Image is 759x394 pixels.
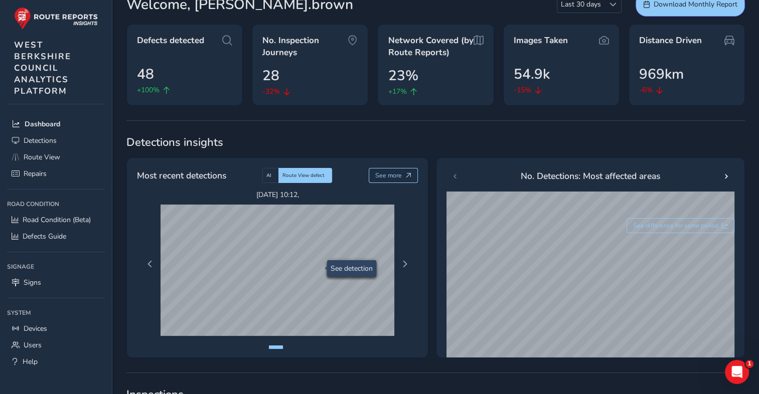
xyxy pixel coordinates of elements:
span: +100% [137,85,160,95]
span: Network Covered (by Route Reports) [388,35,473,58]
span: 1 [745,360,753,368]
span: Repairs [24,169,47,178]
span: WEST BERKSHIRE COUNCIL ANALYTICS PLATFORM [14,39,71,97]
div: Route View defect [278,168,332,183]
a: Route View [7,149,105,165]
button: Send a message… [172,313,188,329]
div: Route-Reports says… [8,58,193,111]
span: 48 [137,64,154,85]
span: Distance Driven [639,35,702,47]
img: rr logo [14,7,98,30]
a: Repairs [7,165,105,182]
div: Profile image for Route-Reports [29,6,45,22]
textarea: Message… [9,296,192,313]
span: See difference for same period [633,222,718,230]
span: See more [375,171,402,179]
button: Previous Page [143,257,157,271]
span: Most recent detections [137,169,226,182]
button: go back [7,4,26,23]
button: Upload attachment [16,317,24,325]
span: 969km [639,64,684,85]
button: Gif picker [48,317,56,325]
div: AI [262,168,278,183]
div: Close [176,4,194,22]
a: here [35,74,51,82]
div: System [7,305,105,320]
a: Road Condition (Beta) [7,212,105,228]
span: -15% [514,85,531,95]
div: Road Condition [7,196,105,212]
span: Detections [24,136,57,145]
a: Dashboard [7,116,105,132]
button: Page 1 [269,345,283,349]
p: Active 3h ago [49,13,93,23]
span: 28 [262,65,279,86]
a: Detections [7,132,105,149]
div: Check out how to navigate [16,64,157,83]
span: Images Taken [514,35,568,47]
span: Users [24,340,42,350]
iframe: Intercom live chat [725,360,749,384]
span: 54.9k [514,64,550,85]
span: [DATE] 10:12 , [161,190,394,200]
span: Signs [24,278,41,287]
span: Road Condition (Beta) [23,215,91,225]
span: 23% [388,65,418,86]
span: Route View [24,152,60,162]
span: Defects detected [137,35,204,47]
span: Help [23,357,38,366]
button: See more [369,168,418,183]
span: Detections insights [126,135,745,150]
span: Route View defect [282,172,325,179]
div: Check out how to navigateRoute Viewhere!Route-Reports • 6m ago [8,58,165,89]
a: Devices [7,320,105,337]
a: Defects Guide [7,228,105,245]
a: Users [7,337,105,353]
button: Start recording [64,317,72,325]
button: Home [157,4,176,23]
span: Defects Guide [23,232,66,241]
div: Signage [7,259,105,274]
button: See difference for same period [627,218,735,233]
h1: Route-Reports [49,5,106,13]
div: Route-Reports • 6m ago [16,91,90,97]
span: -6% [639,85,653,95]
button: Next Page [398,257,412,271]
b: Route View ! [16,64,134,82]
span: No. Inspection Journeys [262,35,348,58]
a: Help [7,353,105,370]
span: Devices [24,324,47,333]
span: No. Detections: Most affected areas [521,169,660,182]
button: Emoji picker [32,317,40,325]
span: Dashboard [25,119,60,129]
a: Signs [7,274,105,291]
span: -32% [262,86,280,97]
span: +17% [388,86,406,97]
span: AI [266,172,271,179]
